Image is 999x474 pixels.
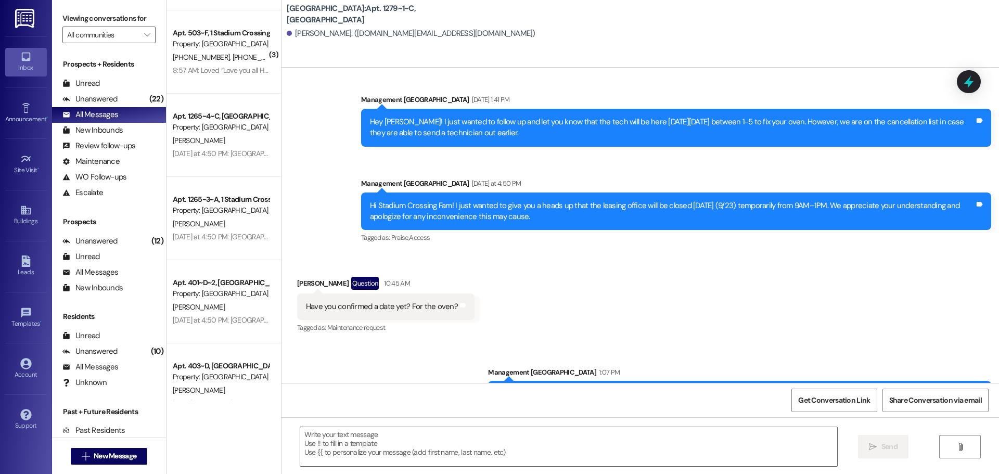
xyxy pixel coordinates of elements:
[46,114,48,121] span: •
[173,386,225,395] span: [PERSON_NAME]
[67,27,139,43] input: All communities
[882,389,989,412] button: Share Conversation via email
[173,53,233,62] span: [PHONE_NUMBER]
[351,277,379,290] div: Question
[5,48,47,76] a: Inbox
[327,323,386,332] span: Maintenance request
[306,301,458,312] div: Have you confirmed a date yet? For the oven?
[173,111,269,122] div: Apt. 1265~4~C, [GEOGRAPHIC_DATA]
[62,172,126,183] div: WO Follow-ups
[62,156,120,167] div: Maintenance
[62,109,118,120] div: All Messages
[5,406,47,434] a: Support
[62,377,107,388] div: Unknown
[147,91,166,107] div: (22)
[287,3,495,25] b: [GEOGRAPHIC_DATA]: Apt. 1279~1~C, [GEOGRAPHIC_DATA]
[173,219,225,228] span: [PERSON_NAME]
[5,304,47,332] a: Templates •
[173,315,927,325] div: [DATE] at 4:50 PM: [GEOGRAPHIC_DATA] Fam! I just wanted to give you a heads up that the leasing o...
[956,443,964,451] i: 
[5,150,47,178] a: Site Visit •
[409,233,430,242] span: Access
[173,399,927,408] div: [DATE] at 4:50 PM: [GEOGRAPHIC_DATA] Fam! I just wanted to give you a heads up that the leasing o...
[62,283,123,293] div: New Inbounds
[173,66,527,75] div: 8:57 AM: Loved “Love you all Have faith Do good Work hard Make one person happy You're the best! ...
[37,165,39,172] span: •
[62,425,125,436] div: Past Residents
[15,9,36,28] img: ResiDesk Logo
[62,251,100,262] div: Unread
[297,277,475,293] div: [PERSON_NAME]
[62,78,100,89] div: Unread
[94,451,136,462] span: New Message
[40,318,42,326] span: •
[62,346,118,357] div: Unanswered
[469,94,510,105] div: [DATE] 1:41 PM
[62,330,100,341] div: Unread
[173,122,269,133] div: Property: [GEOGRAPHIC_DATA]
[370,200,975,223] div: Hi Stadium Crossing Fam! I just wanted to give you a heads up that the leasing office will be clo...
[5,201,47,229] a: Buildings
[869,443,877,451] i: 
[62,236,118,247] div: Unanswered
[469,178,521,189] div: [DATE] at 4:50 PM
[173,205,269,216] div: Property: [GEOGRAPHIC_DATA]
[52,311,166,322] div: Residents
[596,367,620,378] div: 1:07 PM
[52,59,166,70] div: Prospects + Residents
[881,441,898,452] span: Send
[62,125,123,136] div: New Inbounds
[858,435,908,458] button: Send
[149,233,166,249] div: (12)
[173,302,225,312] span: [PERSON_NAME]
[173,277,269,288] div: Apt. 401~D~2, [GEOGRAPHIC_DATA]
[381,278,410,289] div: 10:45 AM
[361,94,991,109] div: Management [GEOGRAPHIC_DATA]
[52,216,166,227] div: Prospects
[71,448,148,465] button: New Message
[173,39,269,49] div: Property: [GEOGRAPHIC_DATA]
[62,10,156,27] label: Viewing conversations for
[62,267,118,278] div: All Messages
[62,362,118,373] div: All Messages
[791,389,877,412] button: Get Conversation Link
[5,355,47,383] a: Account
[144,31,150,39] i: 
[297,320,475,335] div: Tagged as:
[173,361,269,371] div: Apt. 403~D, [GEOGRAPHIC_DATA]
[82,452,89,460] i: 
[287,28,535,39] div: [PERSON_NAME]. ([DOMAIN_NAME][EMAIL_ADDRESS][DOMAIN_NAME])
[62,187,103,198] div: Escalate
[52,406,166,417] div: Past + Future Residents
[233,53,292,62] span: [PHONE_NUMBER]
[5,252,47,280] a: Leads
[173,28,269,39] div: Apt. 503~F, 1 Stadium Crossing Guarantors
[391,233,409,242] span: Praise ,
[173,288,269,299] div: Property: [GEOGRAPHIC_DATA]
[62,140,135,151] div: Review follow-ups
[173,232,927,241] div: [DATE] at 4:50 PM: [GEOGRAPHIC_DATA] Fam! I just wanted to give you a heads up that the leasing o...
[148,343,166,360] div: (10)
[798,395,870,406] span: Get Conversation Link
[488,367,991,381] div: Management [GEOGRAPHIC_DATA]
[173,149,927,158] div: [DATE] at 4:50 PM: [GEOGRAPHIC_DATA] Fam! I just wanted to give you a heads up that the leasing o...
[173,136,225,145] span: [PERSON_NAME]
[370,117,975,139] div: Hey [PERSON_NAME]! I just wanted to follow up and let you know that the tech will be here [DATE][...
[361,178,991,193] div: Management [GEOGRAPHIC_DATA]
[173,371,269,382] div: Property: [GEOGRAPHIC_DATA]
[889,395,982,406] span: Share Conversation via email
[62,94,118,105] div: Unanswered
[173,194,269,205] div: Apt. 1265~3~A, 1 Stadium Crossing
[361,230,991,245] div: Tagged as:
